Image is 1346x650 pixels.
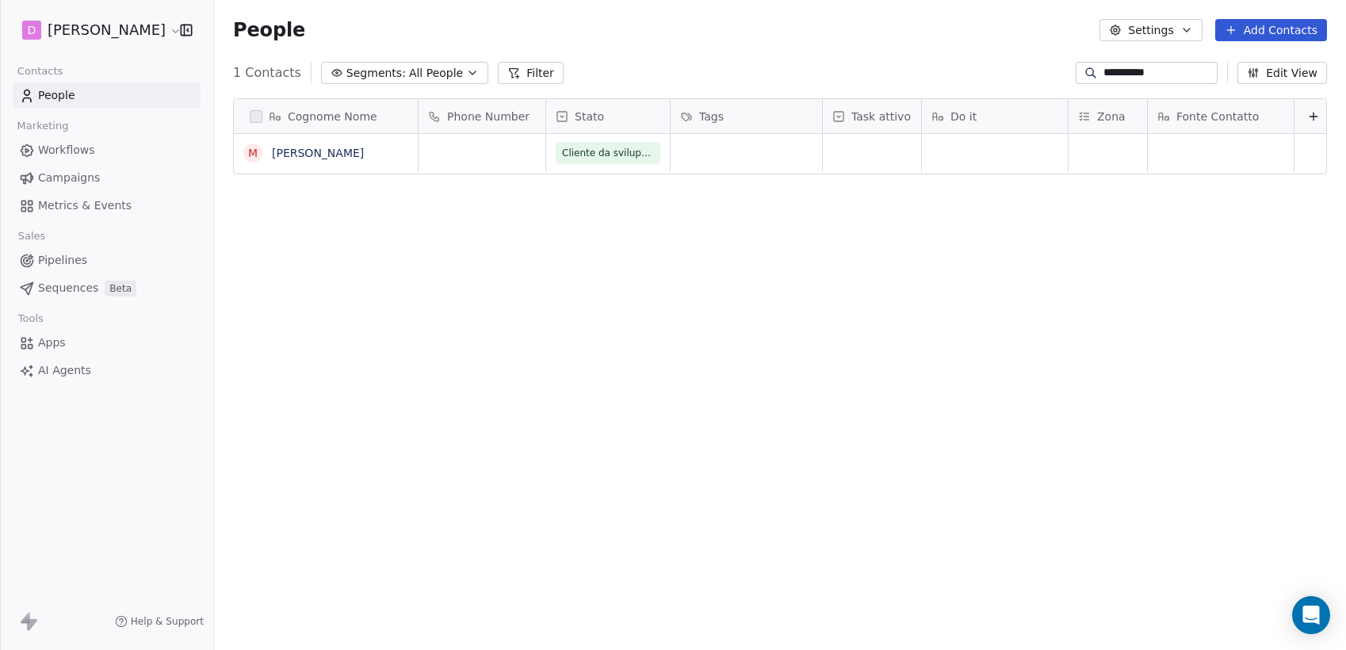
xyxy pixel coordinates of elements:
a: People [13,82,201,109]
div: Task attivo [823,99,921,133]
div: Phone Number [419,99,545,133]
span: Segments: [346,65,406,82]
a: [PERSON_NAME] [272,147,364,159]
span: People [38,87,75,104]
div: Zona [1069,99,1147,133]
a: Campaigns [13,165,201,191]
span: Fonte Contatto [1176,109,1259,124]
div: Stato [546,99,670,133]
span: Cliente da sviluppare [562,145,654,161]
span: Apps [38,335,66,351]
span: [PERSON_NAME] [48,20,166,40]
button: D[PERSON_NAME] [19,17,169,44]
a: Pipelines [13,247,201,273]
a: AI Agents [13,357,201,384]
span: Marketing [10,114,75,138]
span: AI Agents [38,362,91,379]
span: Campaigns [38,170,100,186]
span: Contacts [10,59,70,83]
span: Cognome Nome [288,109,377,124]
div: Do it [922,99,1068,133]
span: Phone Number [447,109,530,124]
span: Workflows [38,142,95,159]
span: People [233,18,305,42]
a: Metrics & Events [13,193,201,219]
a: Help & Support [115,615,204,628]
span: Task attivo [851,109,911,124]
button: Add Contacts [1215,19,1327,41]
span: D [28,22,36,38]
span: Stato [575,109,604,124]
span: Metrics & Events [38,197,132,214]
span: Pipelines [38,252,87,269]
a: Apps [13,330,201,356]
span: Beta [105,281,136,296]
button: Edit View [1237,62,1327,84]
div: M [248,145,258,162]
span: Help & Support [131,615,204,628]
span: Zona [1097,109,1126,124]
div: Cognome Nome [234,99,418,133]
div: Open Intercom Messenger [1292,596,1330,634]
button: Filter [498,62,564,84]
span: Sales [11,224,52,248]
div: Fonte Contatto [1148,99,1294,133]
a: SequencesBeta [13,275,201,301]
span: 1 Contacts [233,63,301,82]
span: Sequences [38,280,98,296]
span: Do it [950,109,977,124]
a: Workflows [13,137,201,163]
span: All People [409,65,463,82]
span: Tools [11,307,50,331]
button: Settings [1099,19,1202,41]
div: grid [419,134,1333,633]
div: Tags [671,99,822,133]
div: grid [234,134,419,633]
span: Tags [699,109,724,124]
